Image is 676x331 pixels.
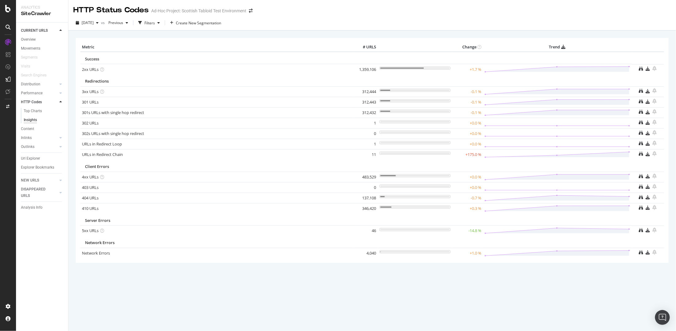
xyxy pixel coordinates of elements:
[82,228,99,233] a: 5xx URLs
[452,182,483,193] td: +0.0 %
[73,5,149,15] div: HTTP Status Codes
[655,310,670,325] div: Open Intercom Messenger
[653,120,657,125] div: bell-plus
[452,193,483,203] td: -0.7 %
[82,152,123,157] a: URLs in Redirect Chain
[82,131,144,136] a: 302s URLs with single hop redirect
[653,194,657,199] div: bell-plus
[21,155,64,162] a: Url Explorer
[452,86,483,97] td: -0.1 %
[452,64,483,75] td: +1.7 %
[21,63,30,70] div: Visits
[82,206,99,211] a: 410 URLs
[82,120,99,126] a: 302 URLs
[21,126,64,132] a: Content
[353,97,378,107] td: 312,443
[21,144,34,150] div: Outlinks
[144,20,155,26] div: Filters
[21,5,63,10] div: Analytics
[21,99,42,105] div: HTTP Codes
[452,172,483,182] td: +0.0 %
[353,107,378,118] td: 312,432
[21,186,58,199] a: DISAPPEARED URLS
[353,118,378,128] td: 1
[353,226,378,236] td: 46
[24,108,64,114] a: Top Charts
[21,10,63,17] div: SiteCrawler
[452,128,483,139] td: +0.0 %
[82,99,99,105] a: 301 URLs
[21,99,58,105] a: HTTP Codes
[82,195,99,201] a: 404 URLs
[151,8,246,14] div: Ad-Hoc Project: Scottish Tabloid Test Environment
[653,174,657,178] div: bell-plus
[653,227,657,232] div: bell-plus
[21,45,40,52] div: Movements
[21,72,47,79] div: Search Engines
[249,9,253,13] div: arrow-right-arrow-left
[85,240,115,245] span: Network Errors
[82,250,110,256] a: Network Errors
[483,43,632,52] th: Trend
[21,45,64,52] a: Movements
[82,141,122,147] a: URLs in Redirect Loop
[21,135,32,141] div: Inlinks
[353,193,378,203] td: 137,108
[21,186,52,199] div: DISAPPEARED URLS
[106,20,123,25] span: Previous
[21,164,54,171] div: Explorer Bookmarks
[21,135,58,141] a: Inlinks
[136,18,162,28] button: Filters
[353,43,378,52] th: # URLS
[21,164,64,171] a: Explorer Bookmarks
[21,177,39,184] div: NEW URLS
[21,204,64,211] a: Analysis Info
[21,72,53,79] a: Search Engines
[353,139,378,149] td: 1
[82,185,99,190] a: 403 URLs
[21,81,40,88] div: Distribution
[24,117,37,123] div: Insights
[452,203,483,214] td: +0.3 %
[82,67,99,72] a: 2xx URLs
[21,54,44,61] a: Segments
[452,149,483,160] td: +175.0 %
[21,27,48,34] div: CURRENT URLS
[452,107,483,118] td: -0.1 %
[452,248,483,258] td: +1.0 %
[653,88,657,93] div: bell-plus
[353,64,378,75] td: 1,359,106
[21,36,64,43] a: Overview
[168,18,224,28] button: Create New Segmentation
[85,56,99,62] span: Success
[21,155,40,162] div: Url Explorer
[353,182,378,193] td: 0
[21,204,43,211] div: Analysis Info
[21,126,34,132] div: Content
[85,78,109,84] span: Redirections
[353,172,378,182] td: 483,529
[85,218,110,223] span: Server Errors
[353,149,378,160] td: 11
[82,110,144,115] a: 301s URLs with single hop redirect
[21,177,58,184] a: NEW URLS
[24,108,42,114] div: Top Charts
[452,97,483,107] td: -0.1 %
[653,205,657,210] div: bell-plus
[73,18,101,28] button: [DATE]
[106,18,131,28] button: Previous
[24,117,64,123] a: Insights
[653,151,657,156] div: bell-plus
[85,164,109,169] span: Client Errors
[21,54,38,61] div: Segments
[21,36,36,43] div: Overview
[653,109,657,114] div: bell-plus
[101,20,106,25] span: vs
[21,27,58,34] a: CURRENT URLS
[82,89,99,94] a: 3xx URLs
[452,43,483,52] th: Change
[21,90,43,96] div: Performance
[176,20,221,26] span: Create New Segmentation
[21,63,36,70] a: Visits
[353,203,378,214] td: 346,420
